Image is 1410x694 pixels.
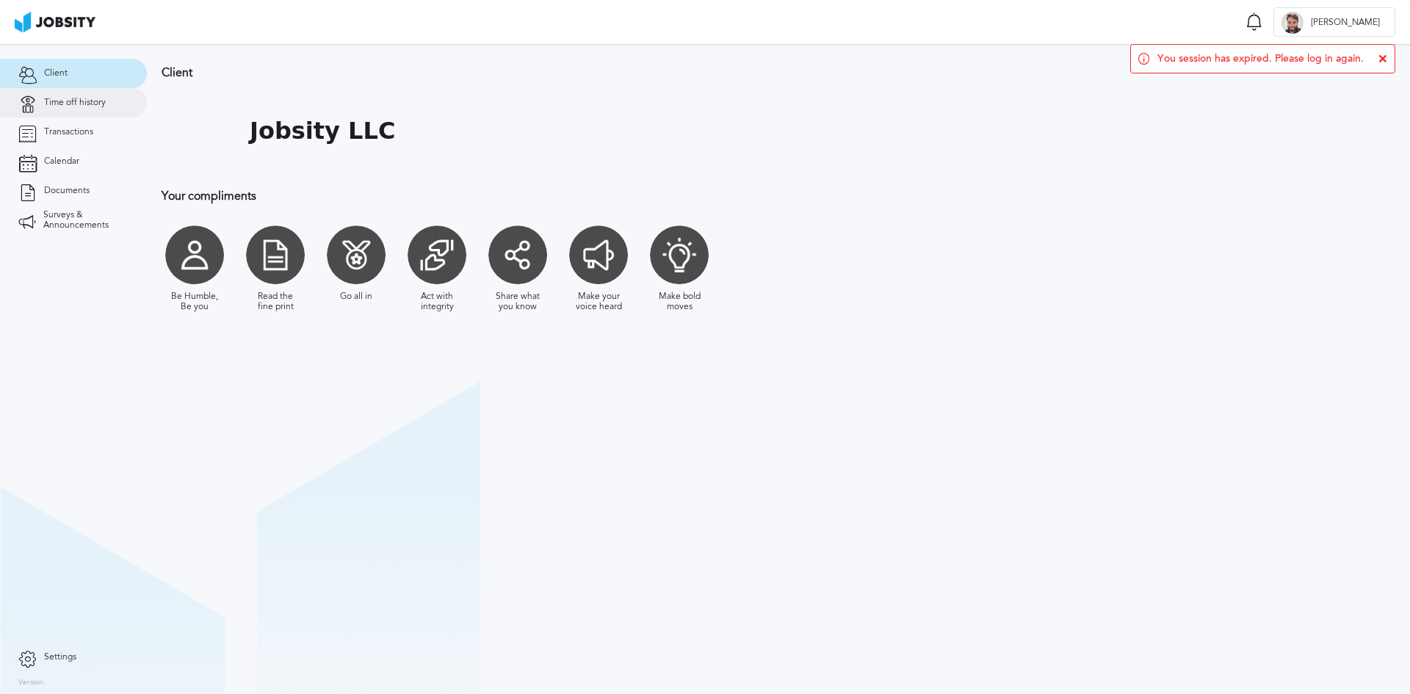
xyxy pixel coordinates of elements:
label: Version: [18,679,46,687]
h1: Jobsity LLC [250,118,395,145]
div: Go all in [340,292,372,302]
span: Settings [44,652,76,662]
span: Time off history [44,98,106,108]
img: ab4bad089aa723f57921c736e9817d99.png [15,12,95,32]
div: Make your voice heard [573,292,624,312]
span: Documents [44,186,90,196]
div: Make bold moves [654,292,705,312]
div: Act with integrity [411,292,463,312]
span: Client [44,68,68,79]
div: Be Humble, Be you [169,292,220,312]
span: Transactions [44,127,93,137]
span: Calendar [44,156,79,167]
span: Surveys & Announcements [43,210,129,231]
h3: Client [162,66,958,79]
h3: Your compliments [162,189,958,203]
span: You session has expired. Please log in again. [1157,53,1364,65]
div: M [1281,12,1304,34]
div: Read the fine print [250,292,301,312]
span: [PERSON_NAME] [1304,18,1387,28]
div: Share what you know [492,292,543,312]
button: M[PERSON_NAME] [1273,7,1395,37]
